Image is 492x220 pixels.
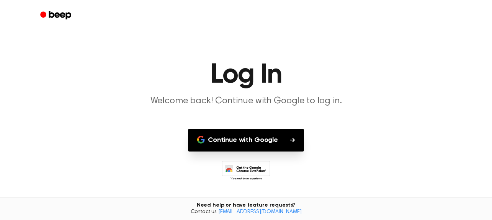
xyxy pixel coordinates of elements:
[50,61,442,89] h1: Log In
[188,129,304,152] button: Continue with Google
[5,209,487,216] span: Contact us
[218,209,302,215] a: [EMAIL_ADDRESS][DOMAIN_NAME]
[99,95,393,108] p: Welcome back! Continue with Google to log in.
[35,8,78,23] a: Beep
